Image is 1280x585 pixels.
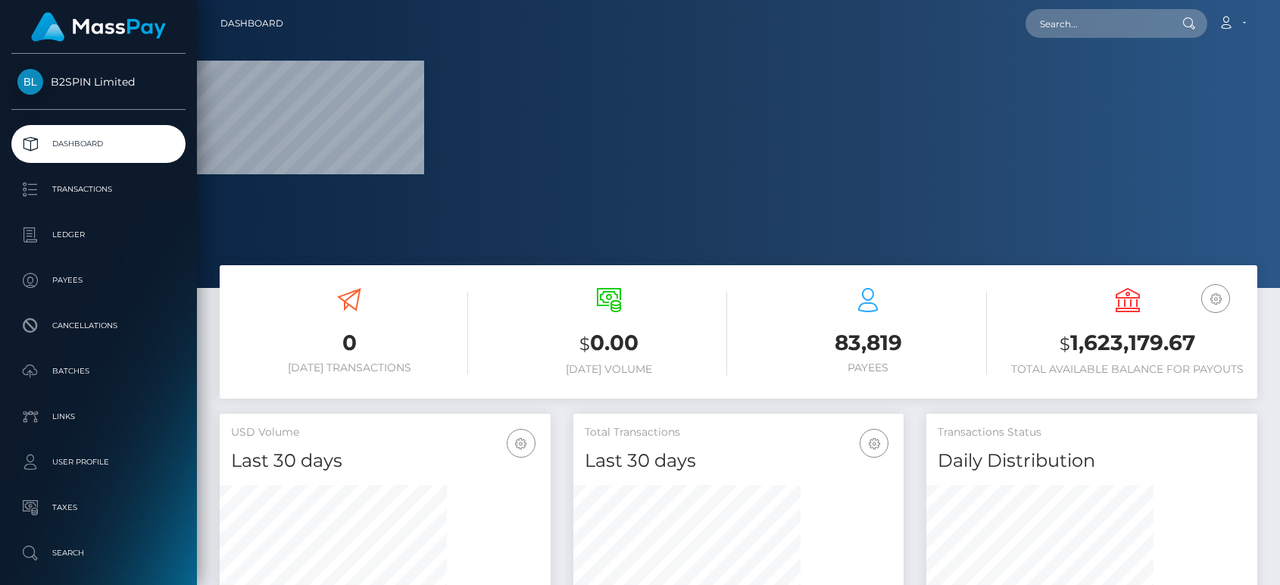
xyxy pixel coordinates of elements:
h4: Last 30 days [231,448,539,474]
img: B2SPIN Limited [17,69,43,95]
p: Payees [17,269,180,292]
span: B2SPIN Limited [11,75,186,89]
h6: Payees [750,361,987,374]
h4: Last 30 days [585,448,893,474]
p: User Profile [17,451,180,474]
p: Links [17,405,180,428]
p: Batches [17,360,180,383]
h6: [DATE] Volume [491,363,728,376]
p: Cancellations [17,314,180,337]
h6: Total Available Balance for Payouts [1010,363,1247,376]
p: Taxes [17,496,180,519]
a: Taxes [11,489,186,527]
a: Search [11,534,186,572]
a: User Profile [11,443,186,481]
a: Ledger [11,216,186,254]
small: $ [579,333,590,355]
h5: Total Transactions [585,425,893,440]
small: $ [1060,333,1070,355]
h6: [DATE] Transactions [231,361,468,374]
p: Dashboard [17,133,180,155]
h3: 0.00 [491,328,728,359]
a: Dashboard [11,125,186,163]
p: Transactions [17,178,180,201]
img: MassPay Logo [31,12,166,42]
a: Transactions [11,170,186,208]
p: Search [17,542,180,565]
a: Payees [11,261,186,299]
a: Links [11,398,186,436]
h5: USD Volume [231,425,539,440]
h3: 83,819 [750,328,987,358]
h4: Daily Distribution [938,448,1246,474]
h5: Transactions Status [938,425,1246,440]
a: Batches [11,352,186,390]
input: Search... [1026,9,1168,38]
a: Cancellations [11,307,186,345]
a: Dashboard [220,8,283,39]
h3: 0 [231,328,468,358]
h3: 1,623,179.67 [1010,328,1247,359]
p: Ledger [17,224,180,246]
